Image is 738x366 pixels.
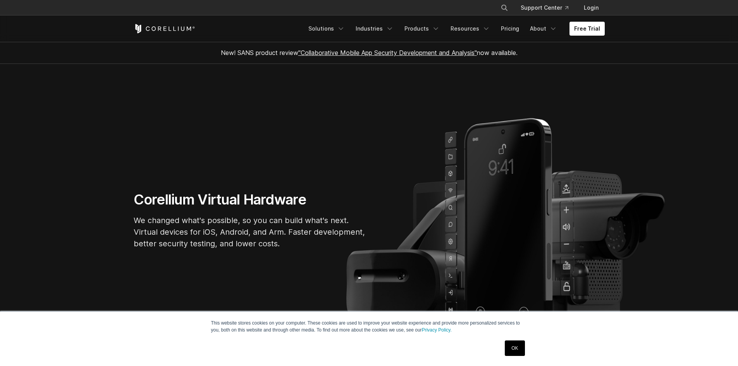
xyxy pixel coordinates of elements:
[134,215,366,249] p: We changed what's possible, so you can build what's next. Virtual devices for iOS, Android, and A...
[496,22,524,36] a: Pricing
[505,340,525,356] a: OK
[446,22,495,36] a: Resources
[491,1,605,15] div: Navigation Menu
[569,22,605,36] a: Free Trial
[304,22,605,36] div: Navigation Menu
[221,49,518,57] span: New! SANS product review now available.
[304,22,349,36] a: Solutions
[134,24,195,33] a: Corellium Home
[400,22,444,36] a: Products
[578,1,605,15] a: Login
[134,191,366,208] h1: Corellium Virtual Hardware
[211,320,527,333] p: This website stores cookies on your computer. These cookies are used to improve your website expe...
[422,327,452,333] a: Privacy Policy.
[525,22,562,36] a: About
[298,49,477,57] a: "Collaborative Mobile App Security Development and Analysis"
[497,1,511,15] button: Search
[514,1,575,15] a: Support Center
[351,22,398,36] a: Industries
